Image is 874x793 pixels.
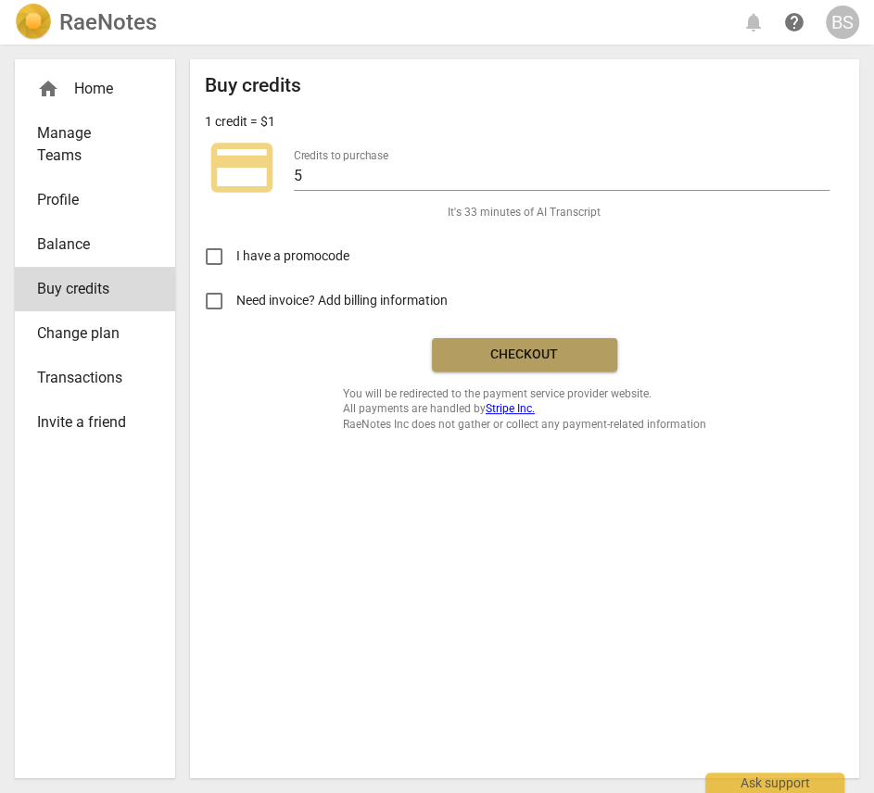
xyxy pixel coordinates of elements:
a: Help [778,6,811,39]
button: Checkout [432,338,617,371]
span: It's 33 minutes of AI Transcript [448,205,601,220]
span: home [37,78,59,100]
img: Logo [15,4,52,41]
h2: Buy credits [205,74,301,97]
span: Balance [37,233,138,256]
a: Transactions [15,356,175,400]
h2: RaeNotes [59,9,157,35]
span: You will be redirected to the payment service provider website. All payments are handled by RaeNo... [343,386,706,433]
a: Balance [15,222,175,267]
span: I have a promocode [236,246,349,266]
a: Invite a friend [15,400,175,445]
span: Need invoice? Add billing information [236,291,450,310]
button: BS [826,6,859,39]
div: Home [15,67,175,111]
a: Manage Teams [15,111,175,178]
div: Home [37,78,138,100]
span: help [783,11,805,33]
span: Checkout [447,346,602,364]
span: Change plan [37,322,138,345]
a: LogoRaeNotes [15,4,157,41]
span: credit_card [205,131,279,205]
label: Credits to purchase [294,150,388,161]
span: Manage Teams [37,122,138,167]
a: Stripe Inc. [486,402,535,415]
a: Change plan [15,311,175,356]
a: Buy credits [15,267,175,311]
span: Invite a friend [37,411,138,434]
span: Profile [37,189,138,211]
p: 1 credit = $1 [205,112,275,132]
span: Buy credits [37,278,138,300]
span: Transactions [37,367,138,389]
a: Profile [15,178,175,222]
div: Ask support [705,773,844,793]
